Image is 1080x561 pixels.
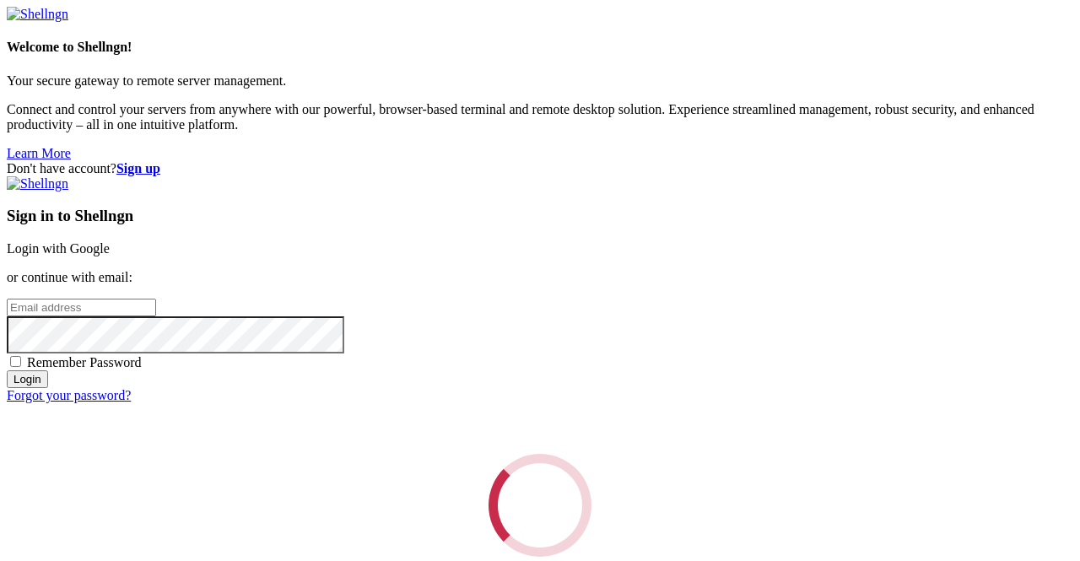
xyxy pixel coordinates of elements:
[27,355,142,370] span: Remember Password
[7,388,131,402] a: Forgot your password?
[7,207,1073,225] h3: Sign in to Shellngn
[7,161,1073,176] div: Don't have account?
[7,146,71,160] a: Learn More
[7,102,1073,132] p: Connect and control your servers from anywhere with our powerful, browser-based terminal and remo...
[7,40,1073,55] h4: Welcome to Shellngn!
[7,370,48,388] input: Login
[7,176,68,191] img: Shellngn
[7,7,68,22] img: Shellngn
[10,356,21,367] input: Remember Password
[116,161,160,175] a: Sign up
[7,270,1073,285] p: or continue with email:
[7,241,110,256] a: Login with Google
[7,299,156,316] input: Email address
[7,73,1073,89] p: Your secure gateway to remote server management.
[483,449,596,561] div: Loading...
